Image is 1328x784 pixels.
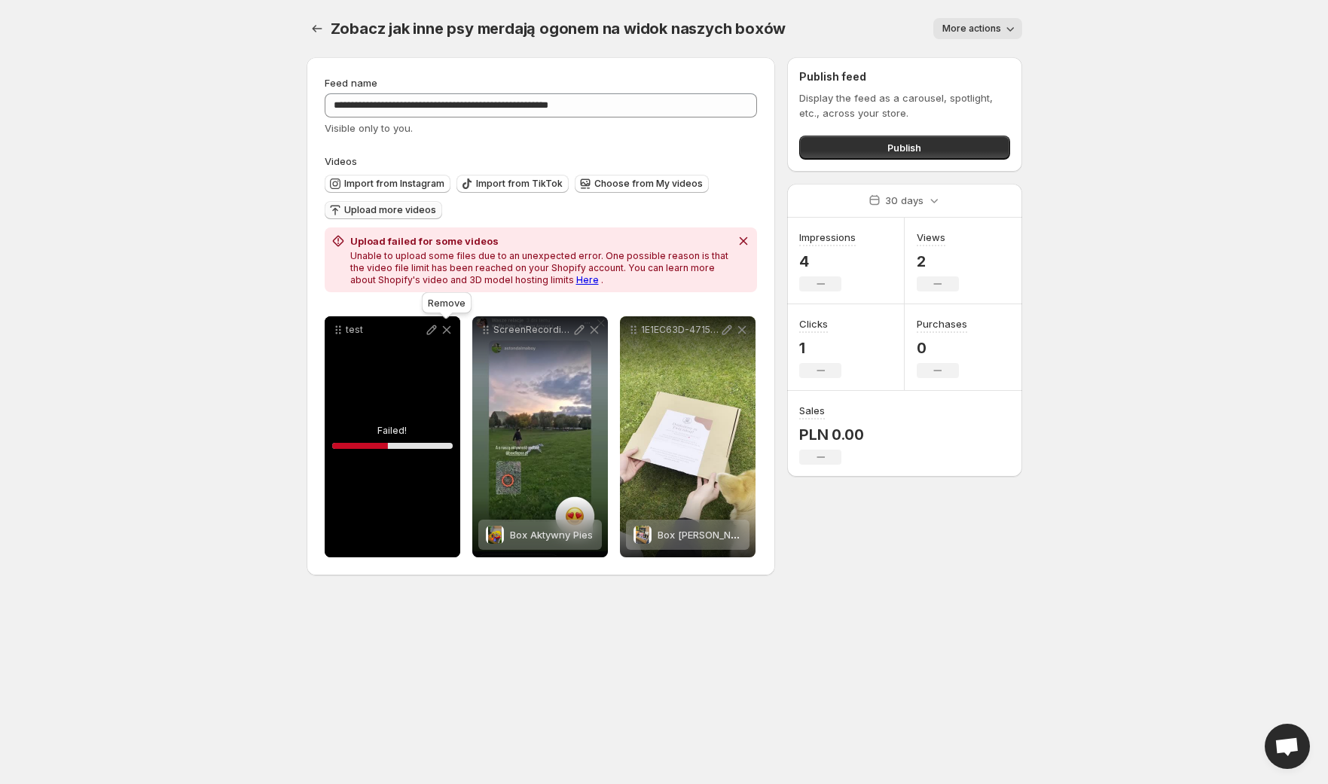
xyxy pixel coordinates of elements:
p: PLN 0.00 [799,426,863,444]
button: Import from Instagram [325,175,450,193]
button: Upload more videos [325,201,442,219]
span: Publish [887,140,921,155]
span: Choose from My videos [594,178,703,190]
p: 0 [917,339,967,357]
h3: Sales [799,403,825,418]
p: Display the feed as a carousel, spotlight, etc., across your store. [799,90,1009,120]
button: More actions [933,18,1022,39]
p: test [346,324,424,336]
span: More actions [942,23,1001,35]
div: ScreenRecording_[DATE] 13-34-23_1Box Aktywny PiesBox Aktywny Pies [472,316,608,557]
span: Videos [325,155,357,167]
span: Box Aktywny Pies [510,529,593,541]
a: Here [576,274,599,285]
div: testFailed!46.16231286688503% [325,316,460,557]
span: Zobacz jak inne psy merdają ogonem na widok naszych boxów [331,20,786,38]
h2: Publish feed [799,69,1009,84]
span: Visible only to you. [325,122,413,134]
div: 1E1EC63D-4715-44B1-8EA2-A83D4B0FE4FCBox kaczkaBox [PERSON_NAME] [620,316,756,557]
button: Dismiss notification [733,230,754,252]
span: Import from TikTok [476,178,563,190]
p: 1 [799,339,841,357]
p: 4 [799,252,856,270]
p: 30 days [885,193,923,208]
p: 2 [917,252,959,270]
div: Open chat [1265,724,1310,769]
h3: Purchases [917,316,967,331]
button: Publish [799,136,1009,160]
p: 1E1EC63D-4715-44B1-8EA2-A83D4B0FE4FC [641,324,719,336]
span: Upload more videos [344,204,436,216]
h3: Views [917,230,945,245]
button: Choose from My videos [575,175,709,193]
h3: Impressions [799,230,856,245]
span: Import from Instagram [344,178,444,190]
button: Settings [307,18,328,39]
button: Import from TikTok [456,175,569,193]
span: Box [PERSON_NAME] [658,529,754,541]
span: Feed name [325,77,377,89]
p: ScreenRecording_[DATE] 13-34-23_1 [493,324,572,336]
h2: Upload failed for some videos [350,233,731,249]
p: Unable to upload some files due to an unexpected error. One possible reason is that the video fil... [350,250,731,286]
h3: Clicks [799,316,828,331]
